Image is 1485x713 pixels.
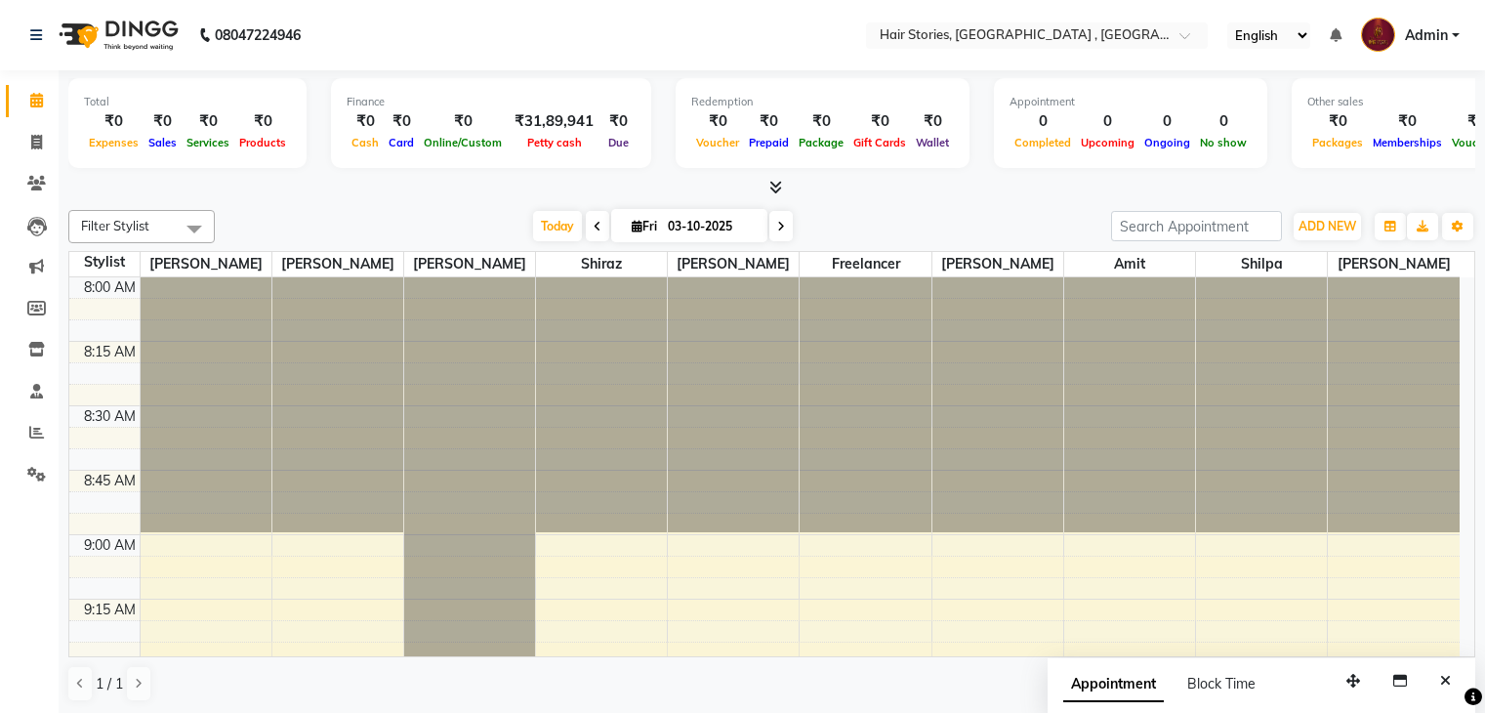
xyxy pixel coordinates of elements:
span: Wallet [911,136,954,149]
span: Gift Cards [848,136,911,149]
span: Filter Stylist [81,218,149,233]
div: ₹31,89,941 [507,110,601,133]
div: 9:15 AM [80,600,140,620]
button: ADD NEW [1294,213,1361,240]
span: Sales [144,136,182,149]
span: Today [533,211,582,241]
div: 0 [1010,110,1076,133]
b: 08047224946 [215,8,301,63]
div: ₹0 [234,110,291,133]
div: 8:30 AM [80,406,140,427]
div: 0 [1076,110,1139,133]
span: [PERSON_NAME] [1328,252,1460,276]
div: 8:45 AM [80,471,140,491]
span: Package [794,136,848,149]
span: [PERSON_NAME] [668,252,799,276]
span: No show [1195,136,1252,149]
span: [PERSON_NAME] [141,252,271,276]
span: Voucher [691,136,744,149]
div: ₹0 [601,110,636,133]
div: 8:15 AM [80,342,140,362]
span: Memberships [1368,136,1447,149]
div: ₹0 [691,110,744,133]
div: ₹0 [794,110,848,133]
img: logo [50,8,184,63]
span: Completed [1010,136,1076,149]
span: Card [384,136,419,149]
span: Services [182,136,234,149]
div: Appointment [1010,94,1252,110]
span: Shilpa [1196,252,1327,276]
div: 0 [1195,110,1252,133]
img: Admin [1361,18,1395,52]
div: ₹0 [848,110,911,133]
input: 2025-10-03 [662,212,760,241]
span: Packages [1307,136,1368,149]
span: Cash [347,136,384,149]
div: ₹0 [182,110,234,133]
span: Block Time [1187,675,1256,692]
div: ₹0 [144,110,182,133]
span: ADD NEW [1299,219,1356,233]
span: 1 / 1 [96,674,123,694]
div: ₹0 [347,110,384,133]
input: Search Appointment [1111,211,1282,241]
span: [PERSON_NAME] [272,252,403,276]
span: Fri [627,219,662,233]
span: Ongoing [1139,136,1195,149]
div: 0 [1139,110,1195,133]
span: Appointment [1063,667,1164,702]
div: Finance [347,94,636,110]
span: Upcoming [1076,136,1139,149]
span: [PERSON_NAME] [404,252,535,276]
div: 8:00 AM [80,277,140,298]
span: Freelancer [800,252,930,276]
span: Admin [1405,25,1448,46]
div: ₹0 [419,110,507,133]
span: Expenses [84,136,144,149]
button: Close [1431,666,1460,696]
span: Products [234,136,291,149]
span: Due [603,136,634,149]
div: ₹0 [84,110,144,133]
span: Prepaid [744,136,794,149]
div: ₹0 [384,110,419,133]
div: 9:00 AM [80,535,140,556]
span: Amit [1064,252,1195,276]
div: Total [84,94,291,110]
div: ₹0 [911,110,954,133]
span: Petty cash [522,136,587,149]
span: Shiraz [536,252,667,276]
div: ₹0 [1307,110,1368,133]
span: Online/Custom [419,136,507,149]
span: [PERSON_NAME] [932,252,1063,276]
div: ₹0 [1368,110,1447,133]
div: ₹0 [744,110,794,133]
div: Redemption [691,94,954,110]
